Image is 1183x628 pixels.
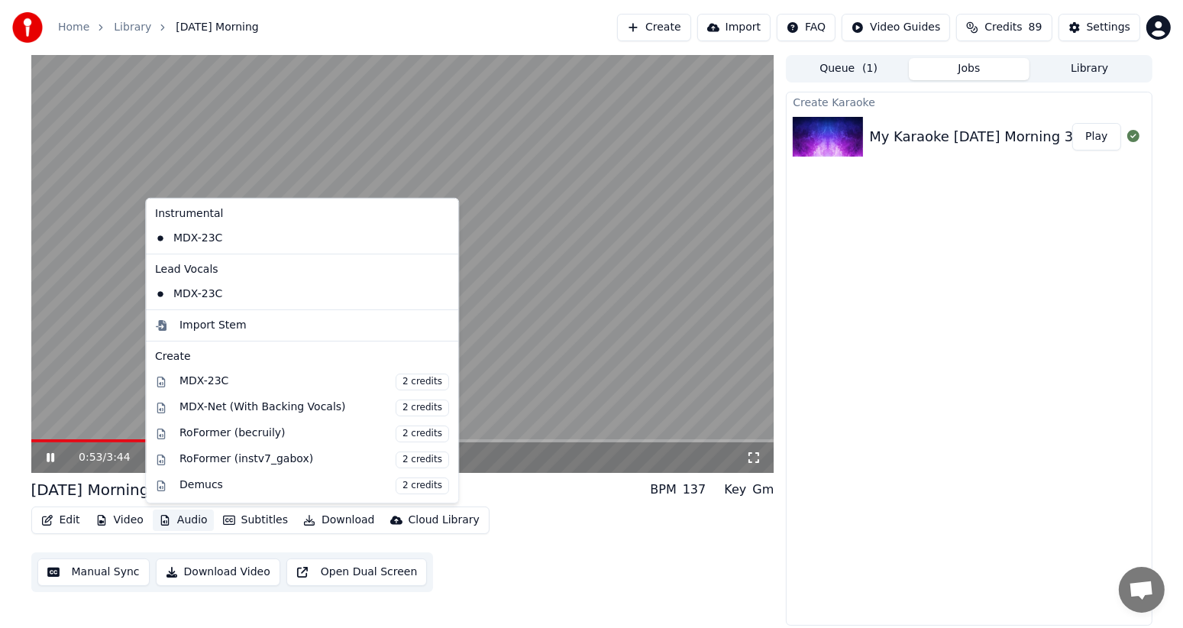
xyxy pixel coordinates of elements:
[396,452,449,468] span: 2 credits
[409,513,480,528] div: Cloud Library
[650,481,676,499] div: BPM
[58,20,89,35] a: Home
[149,202,455,226] div: Instrumental
[1029,58,1150,80] button: Library
[106,450,130,465] span: 3:44
[79,450,102,465] span: 0:53
[79,450,115,465] div: /
[286,558,428,586] button: Open Dual Screen
[842,14,950,41] button: Video Guides
[179,374,449,390] div: MDX-23C
[179,400,449,416] div: MDX-Net (With Backing Vocals)
[155,349,449,364] div: Create
[114,20,151,35] a: Library
[35,510,86,531] button: Edit
[1087,20,1130,35] div: Settings
[179,477,449,494] div: Demucs
[984,20,1022,35] span: Credits
[788,58,909,80] button: Queue
[617,14,691,41] button: Create
[396,426,449,442] span: 2 credits
[1059,14,1140,41] button: Settings
[752,481,774,499] div: Gm
[156,558,280,586] button: Download Video
[176,20,258,35] span: [DATE] Morning
[777,14,836,41] button: FAQ
[31,479,150,500] div: [DATE] Morning
[58,20,259,35] nav: breadcrumb
[149,226,432,251] div: MDX-23C
[396,477,449,494] span: 2 credits
[149,282,432,306] div: MDX-23C
[1119,567,1165,613] a: Open chat
[149,257,455,282] div: Lead Vocals
[909,58,1029,80] button: Jobs
[179,452,449,468] div: RoFormer (instv7_gabox)
[697,14,771,41] button: Import
[956,14,1052,41] button: Credits89
[297,510,381,531] button: Download
[89,510,150,531] button: Video
[396,374,449,390] span: 2 credits
[179,318,247,333] div: Import Stem
[179,426,449,442] div: RoFormer (becruily)
[1072,123,1120,151] button: Play
[787,92,1151,111] div: Create Karaoke
[862,61,878,76] span: ( 1 )
[869,126,1130,147] div: My Karaoke [DATE] Morning 3 min ver
[153,510,214,531] button: Audio
[12,12,43,43] img: youka
[724,481,746,499] div: Key
[1029,20,1042,35] span: 89
[683,481,706,499] div: 137
[37,558,150,586] button: Manual Sync
[217,510,294,531] button: Subtitles
[396,400,449,416] span: 2 credits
